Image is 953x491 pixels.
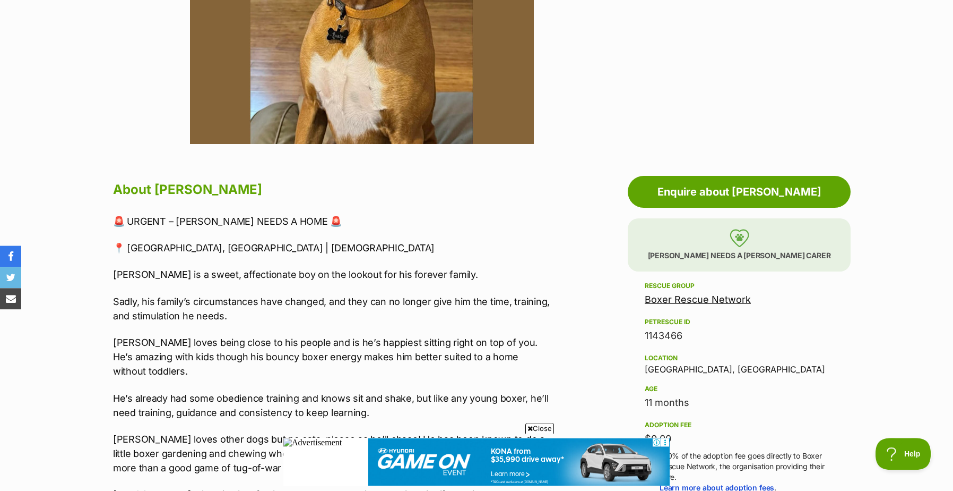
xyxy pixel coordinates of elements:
a: Boxer Rescue Network [645,294,751,305]
p: Sadly, his family’s circumstances have changed, and they can no longer give him the time, trainin... [113,294,551,323]
a: Enquire about [PERSON_NAME] [628,176,851,208]
div: 11 months [645,395,834,410]
div: Age [645,385,834,393]
img: foster-care-31f2a1ccfb079a48fc4dc6d2a002ce68c6d2b76c7ccb9e0da61f6cd5abbf869a.svg [730,229,749,247]
p: [PERSON_NAME] is a sweet, affectionate boy on the lookout for his forever family. [113,267,551,282]
div: [GEOGRAPHIC_DATA], [GEOGRAPHIC_DATA] [645,352,834,374]
p: [PERSON_NAME] loves other dogs but no cats, please as he’ll chase! He has been known to do a litt... [113,432,551,475]
div: $0.00 [645,431,834,446]
h2: About [PERSON_NAME] [113,178,551,201]
p: [PERSON_NAME] needs a [PERSON_NAME] carer [628,218,851,272]
p: 🚨 URGENT – [PERSON_NAME] NEEDS A HOME 🚨 [113,214,551,228]
p: [PERSON_NAME] loves being close to his people and is he’s happiest sitting right on top of you. H... [113,335,551,378]
div: PetRescue ID [645,318,834,326]
div: Location [645,354,834,362]
p: He’s already had some obedience training and knows sit and shake, but like any young boxer, he’ll... [113,391,551,420]
div: 1143466 [645,328,834,343]
span: Close [525,423,554,434]
div: Rescue group [645,282,834,290]
iframe: Advertisement [283,438,670,486]
p: 📍 [GEOGRAPHIC_DATA], [GEOGRAPHIC_DATA] | [DEMOGRAPHIC_DATA] [113,241,551,255]
iframe: Help Scout Beacon - Open [876,438,932,470]
div: Adoption fee [645,421,834,429]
